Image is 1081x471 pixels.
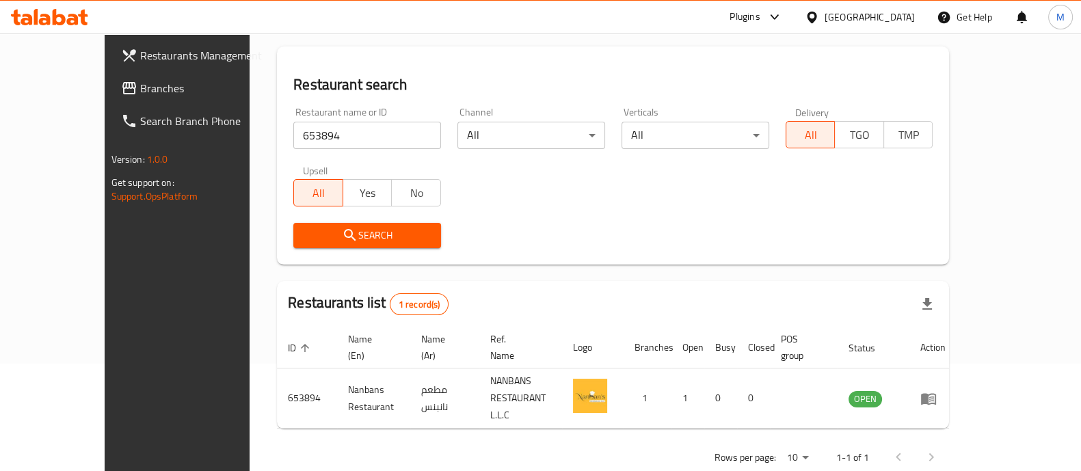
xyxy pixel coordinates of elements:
[421,331,463,364] span: Name (Ar)
[490,331,546,364] span: Ref. Name
[704,368,737,429] td: 0
[849,391,882,407] div: OPEN
[111,187,198,205] a: Support.OpsPlatform
[737,327,770,368] th: Closed
[909,327,957,368] th: Action
[110,39,285,72] a: Restaurants Management
[624,368,671,429] td: 1
[304,227,430,244] span: Search
[890,125,928,145] span: TMP
[883,121,933,148] button: TMP
[288,340,314,356] span: ID
[622,122,769,149] div: All
[840,125,879,145] span: TGO
[303,165,328,175] label: Upsell
[781,331,821,364] span: POS group
[849,391,882,407] span: OPEN
[781,448,814,468] div: Rows per page:
[110,105,285,137] a: Search Branch Phone
[911,288,944,321] div: Export file
[849,340,893,356] span: Status
[293,223,441,248] button: Search
[457,122,605,149] div: All
[337,368,410,429] td: Nanbans Restaurant
[147,150,168,168] span: 1.0.0
[293,122,441,149] input: Search for restaurant name or ID..
[836,449,868,466] p: 1-1 of 1
[111,174,174,191] span: Get support on:
[573,379,607,413] img: Nanbans Restaurant
[825,10,915,25] div: [GEOGRAPHIC_DATA]
[730,9,760,25] div: Plugins
[834,121,884,148] button: TGO
[140,47,274,64] span: Restaurants Management
[714,449,775,466] p: Rows per page:
[562,327,624,368] th: Logo
[671,368,704,429] td: 1
[277,327,957,429] table: enhanced table
[110,72,285,105] a: Branches
[920,390,946,407] div: Menu
[140,113,274,129] span: Search Branch Phone
[348,331,394,364] span: Name (En)
[795,107,829,117] label: Delivery
[792,125,830,145] span: All
[479,368,562,429] td: NANBANS RESTAURANT L.L.C
[624,327,671,368] th: Branches
[277,368,337,429] td: 653894
[704,327,737,368] th: Busy
[111,150,145,168] span: Version:
[1056,10,1065,25] span: M
[288,293,449,315] h2: Restaurants list
[343,179,392,206] button: Yes
[786,121,836,148] button: All
[293,75,933,95] h2: Restaurant search
[299,183,338,203] span: All
[737,368,770,429] td: 0
[349,183,387,203] span: Yes
[410,368,479,429] td: مطعم نانبنس
[390,298,449,311] span: 1 record(s)
[671,327,704,368] th: Open
[390,293,449,315] div: Total records count
[397,183,436,203] span: No
[293,179,343,206] button: All
[140,80,274,96] span: Branches
[391,179,441,206] button: No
